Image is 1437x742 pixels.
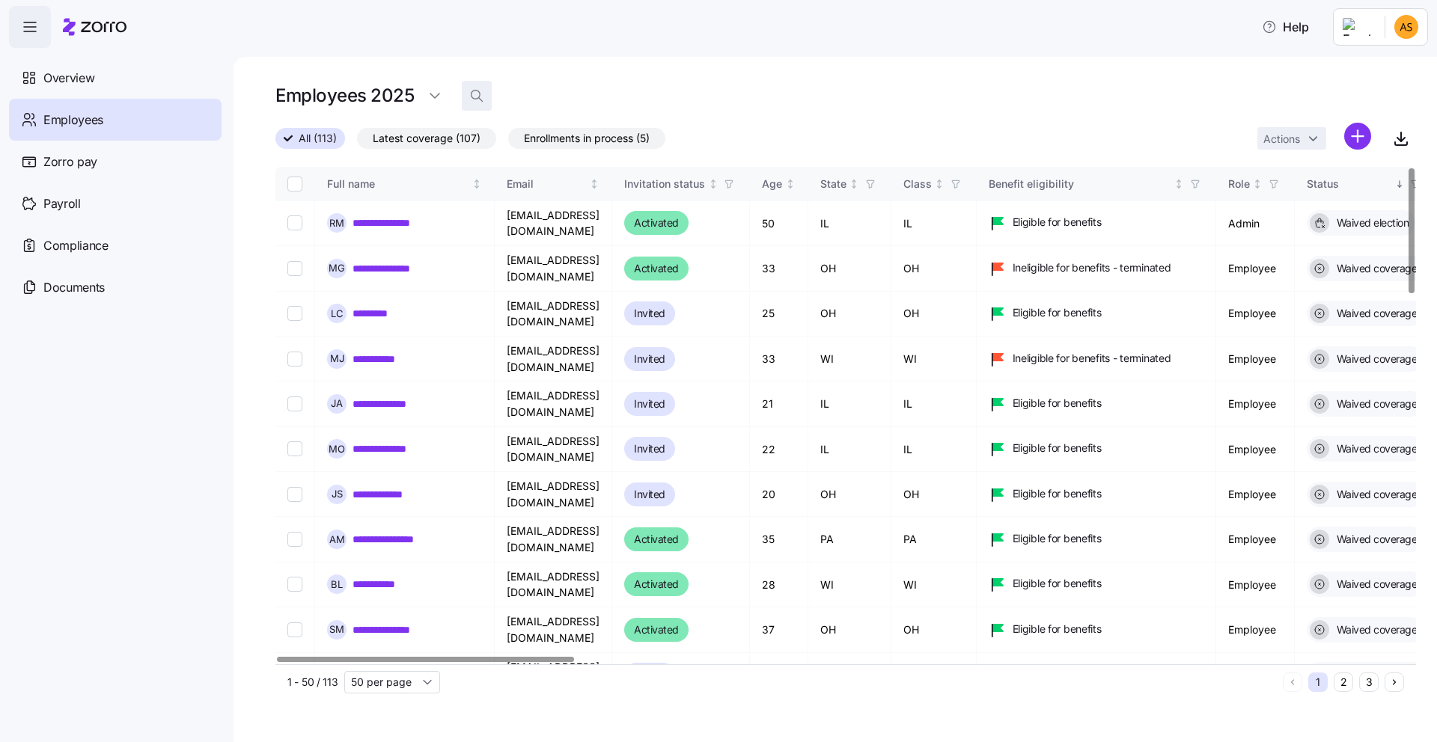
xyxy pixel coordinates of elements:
[1332,396,1418,411] span: Waived coverage
[891,381,977,426] td: IL
[989,176,1171,192] div: Benefit eligibility
[507,176,587,192] div: Email
[808,427,891,472] td: IL
[634,440,665,458] span: Invited
[1216,167,1295,201] th: RoleNot sorted
[9,141,222,183] a: Zorro pay
[495,472,612,517] td: [EMAIL_ADDRESS][DOMAIN_NAME]
[495,337,612,381] td: [EMAIL_ADDRESS][DOMAIN_NAME]
[1332,532,1418,547] span: Waived coverage
[1332,306,1418,321] span: Waived coverage
[287,306,302,321] input: Select record 3
[634,530,679,548] span: Activated
[634,260,679,278] span: Activated
[495,607,612,652] td: [EMAIL_ADDRESS][DOMAIN_NAME]
[9,99,222,141] a: Employees
[808,607,891,652] td: OH
[332,489,343,499] span: J S
[891,653,977,698] td: IL
[1394,15,1418,39] img: 835be5d9d2fb0bff5529581db3e63ca5
[750,472,808,517] td: 20
[785,179,796,189] div: Not sorted
[9,224,222,266] a: Compliance
[287,577,302,592] input: Select record 9
[750,201,808,246] td: 50
[495,427,612,472] td: [EMAIL_ADDRESS][DOMAIN_NAME]
[495,246,612,291] td: [EMAIL_ADDRESS][DOMAIN_NAME]
[634,621,679,639] span: Activated
[329,218,344,228] span: R M
[1216,246,1295,291] td: Employee
[750,337,808,381] td: 33
[331,399,343,408] span: J A
[750,246,808,291] td: 33
[9,183,222,224] a: Payroll
[634,214,679,232] span: Activated
[1013,441,1102,456] span: Eligible for benefits
[287,215,302,230] input: Select record 1
[1013,622,1102,637] span: Eligible for benefits
[329,625,344,634] span: S M
[808,381,891,426] td: IL
[1252,179,1263,189] div: Not sorted
[808,292,891,337] td: OH
[495,292,612,337] td: [EMAIL_ADDRESS][DOMAIN_NAME]
[1332,487,1418,502] span: Waived coverage
[287,352,302,367] input: Select record 4
[299,129,337,148] span: All (113)
[9,266,222,308] a: Documents
[287,532,302,547] input: Select record 8
[1216,653,1295,698] td: Employee
[977,167,1216,201] th: Benefit eligibilityNot sorted
[624,176,705,192] div: Invitation status
[891,337,977,381] td: WI
[1343,18,1373,36] img: Employer logo
[287,261,302,276] input: Select record 2
[495,653,612,698] td: [EMAIL_ADDRESS][DOMAIN_NAME]
[1013,396,1102,411] span: Eligible for benefits
[634,485,665,503] span: Invited
[1013,260,1171,275] span: Ineligible for benefits - terminated
[43,153,97,171] span: Zorro pay
[43,69,94,88] span: Overview
[808,653,891,698] td: IL
[1307,176,1392,192] div: Status
[808,246,891,291] td: OH
[1228,176,1250,192] div: Role
[275,84,414,107] h1: Employees 2025
[287,487,302,502] input: Select record 7
[762,176,782,192] div: Age
[612,167,750,201] th: Invitation statusNot sorted
[495,381,612,426] td: [EMAIL_ADDRESS][DOMAIN_NAME]
[1359,672,1379,692] button: 3
[891,517,977,562] td: PA
[495,201,612,246] td: [EMAIL_ADDRESS][DOMAIN_NAME]
[43,194,81,213] span: Payroll
[750,607,808,652] td: 37
[891,201,977,246] td: IL
[808,201,891,246] td: IL
[1013,351,1171,366] span: Ineligible for benefits - terminated
[331,309,344,319] span: L C
[891,246,977,291] td: OH
[287,396,302,411] input: Select record 5
[891,292,977,337] td: OH
[1332,261,1418,276] span: Waived coverage
[750,167,808,201] th: AgeNot sorted
[1013,215,1102,230] span: Eligible for benefits
[1283,672,1302,692] button: Previous page
[820,176,846,192] div: State
[495,517,612,562] td: [EMAIL_ADDRESS][DOMAIN_NAME]
[287,177,302,191] input: Select all records
[1332,577,1418,592] span: Waived coverage
[43,111,103,129] span: Employees
[808,562,891,607] td: WI
[634,304,665,322] span: Invited
[808,517,891,562] td: PA
[1216,201,1295,246] td: Admin
[1344,123,1371,150] svg: add icon
[1216,607,1295,652] td: Employee
[1216,337,1295,381] td: Employee
[43,236,109,255] span: Compliance
[287,622,302,637] input: Select record 10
